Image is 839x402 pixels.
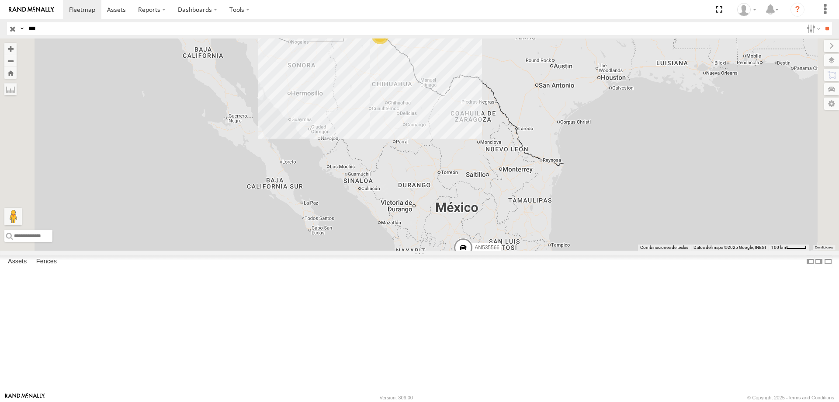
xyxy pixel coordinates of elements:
img: rand-logo.svg [9,7,54,13]
a: Condiciones (se abre en una nueva pestaña) [815,246,833,249]
label: Measure [4,83,17,95]
label: Dock Summary Table to the Left [806,255,815,268]
i: ? [790,3,804,17]
a: Terms and Conditions [788,395,834,400]
button: Zoom in [4,43,17,55]
div: © Copyright 2025 - [747,395,834,400]
span: AN535566 [475,245,499,251]
label: Fences [32,255,61,268]
label: Search Filter Options [803,22,822,35]
button: Combinaciones de teclas [640,245,688,251]
span: Datos del mapa ©2025 Google, INEGI [693,245,766,250]
button: Arrastra el hombrecito naranja al mapa para abrir Street View [4,208,22,225]
button: Escala del mapa: 100 km por 43 píxeles [769,245,809,251]
button: Zoom out [4,55,17,67]
div: 13 [371,27,389,44]
label: Hide Summary Table [824,255,832,268]
div: MANUEL HERNANDEZ [734,3,759,16]
a: Visit our Website [5,393,45,402]
span: 100 km [771,245,786,250]
label: Assets [3,255,31,268]
label: Dock Summary Table to the Right [815,255,823,268]
label: Search Query [18,22,25,35]
div: Version: 306.00 [380,395,413,400]
label: Map Settings [824,98,839,110]
button: Zoom Home [4,67,17,79]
